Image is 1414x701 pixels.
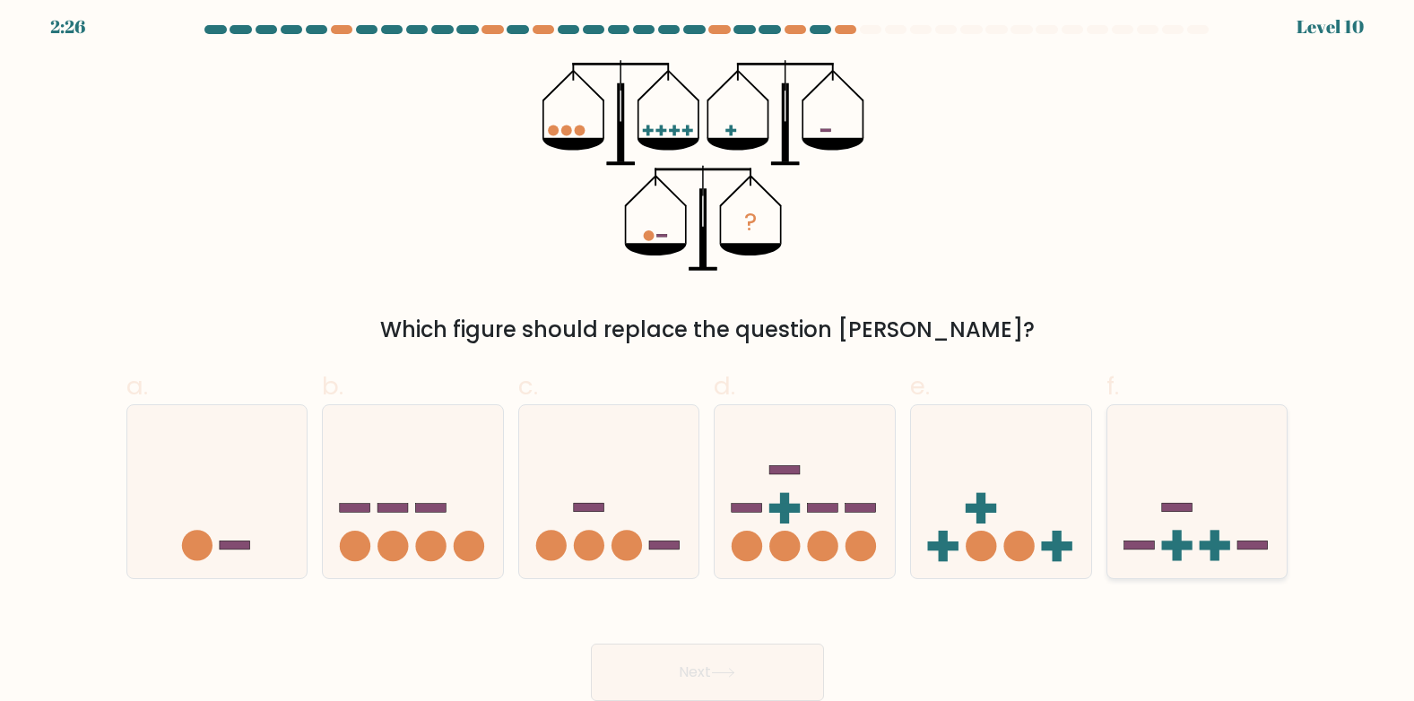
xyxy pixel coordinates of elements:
[50,13,85,40] div: 2:26
[591,644,824,701] button: Next
[714,368,735,403] span: d.
[1297,13,1364,40] div: Level 10
[137,314,1278,346] div: Which figure should replace the question [PERSON_NAME]?
[322,368,343,403] span: b.
[518,368,538,403] span: c.
[910,368,930,403] span: e.
[126,368,148,403] span: a.
[744,204,757,239] tspan: ?
[1106,368,1119,403] span: f.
